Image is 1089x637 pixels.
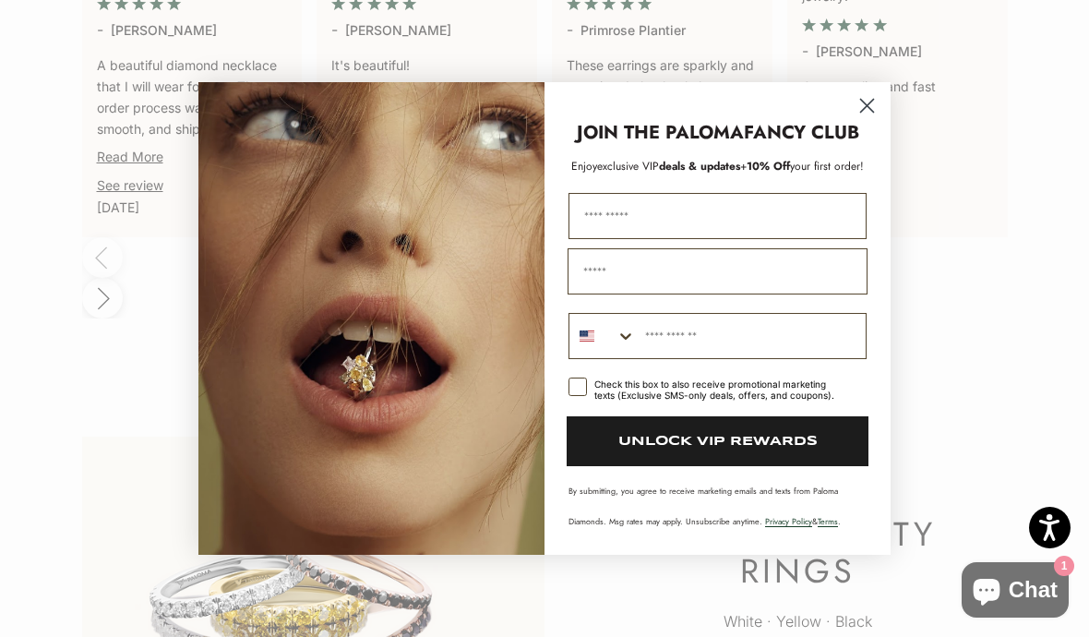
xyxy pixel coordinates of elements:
span: Enjoy [571,158,597,174]
span: & . [765,515,841,527]
div: Check this box to also receive promotional marketing texts (Exclusive SMS-only deals, offers, and... [594,379,844,401]
span: deals & updates [597,158,740,174]
input: Phone Number [636,314,866,358]
strong: FANCY CLUB [744,119,859,146]
img: United States [580,329,594,343]
p: By submitting, you agree to receive marketing emails and texts from Paloma Diamonds. Msg rates ma... [568,485,867,527]
span: + your first order! [740,158,864,174]
input: First Name [568,193,867,239]
button: UNLOCK VIP REWARDS [567,416,868,466]
input: Email [568,248,868,294]
button: Search Countries [569,314,636,358]
button: Close dialog [851,90,883,122]
span: 10% Off [747,158,790,174]
a: Terms [818,515,838,527]
strong: JOIN THE PALOMA [577,119,744,146]
a: Privacy Policy [765,515,812,527]
img: Loading... [198,82,544,555]
span: exclusive VIP [597,158,659,174]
